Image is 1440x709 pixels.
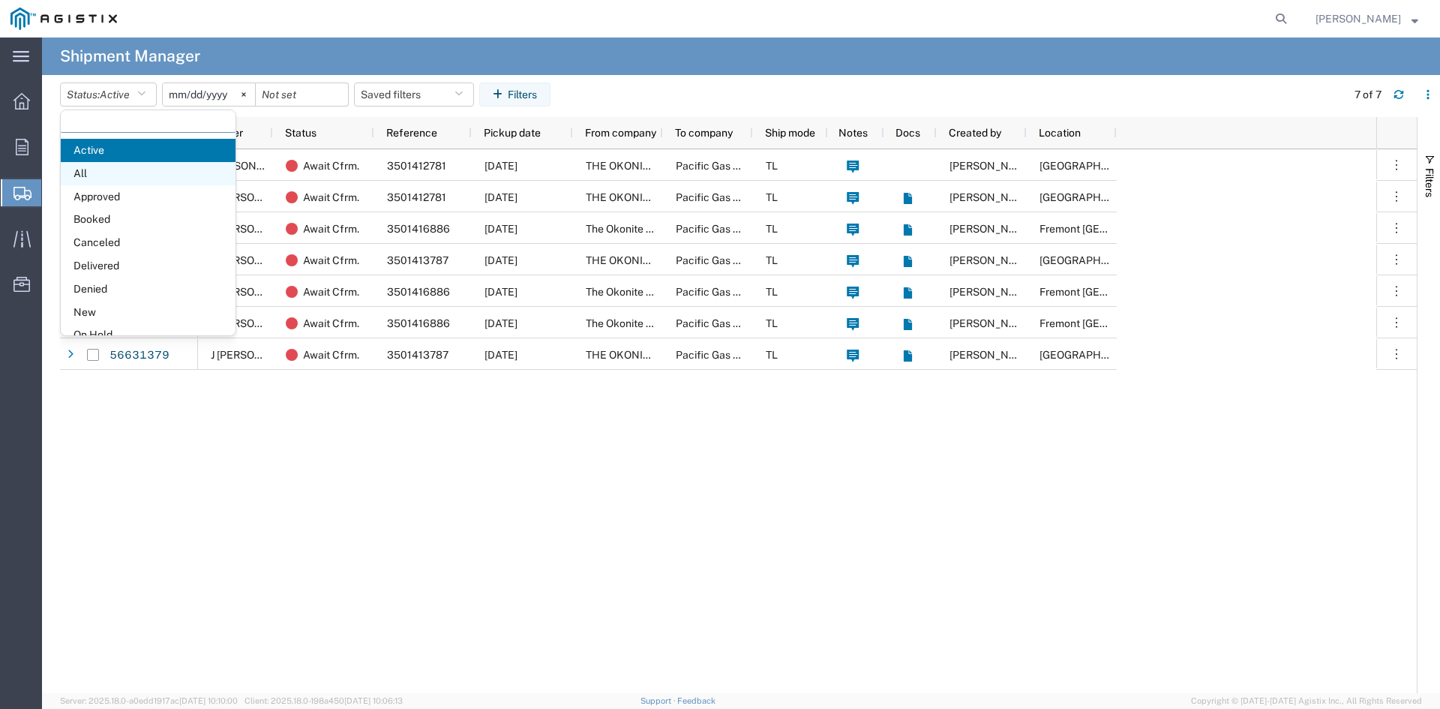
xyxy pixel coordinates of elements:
span: Pacific Gas & Electric Fremont Materials/Receiving [676,317,921,329]
span: Await Cfrm. [303,276,359,308]
span: 09/02/2025 [484,286,517,298]
span: Fremont DC [1039,317,1189,329]
span: TL [766,191,778,203]
input: Not set [256,83,348,106]
span: 08/29/2025 [484,317,517,329]
span: Fresno DC [1039,349,1147,361]
span: [DATE] 10:10:00 [179,696,238,705]
span: 3501416886 [387,317,450,329]
span: 09/05/2025 [484,160,517,172]
button: Filters [479,83,550,107]
span: Booked [61,208,235,231]
span: The Okonite Company [586,286,691,298]
span: Mario Castellanos [1315,11,1401,27]
span: Pacific Gas and Electric [676,160,790,172]
div: 7 of 7 [1354,87,1381,103]
span: All [61,162,235,185]
span: Pacific Gas and Electric [676,191,790,203]
span: Server: 2025.18.0-a0edd1917ac [60,696,238,705]
span: On Hold [61,323,235,347]
span: Fresno DC [1039,191,1147,203]
span: Mario Castellanos [949,286,1035,298]
a: Support [640,696,678,705]
span: Pacific Gas & Electric Fremont Materials/Receiving [676,286,921,298]
span: Fremont DC [1039,223,1189,235]
span: 08/28/2025 [484,349,517,361]
a: 56631379 [109,344,170,368]
span: The Okonite Company [586,223,691,235]
span: Active [100,89,130,101]
span: 09/02/2025 [484,223,517,235]
span: Await Cfrm. [303,245,359,276]
span: 09/03/2025 [484,191,517,203]
span: Denied [61,278,235,301]
span: Fremont DC [1039,286,1189,298]
span: TL [766,349,778,361]
span: Pacific Gas and Electric [676,349,790,361]
span: Location [1039,127,1081,139]
span: Await Cfrm. [303,150,359,182]
span: J Valles Trucking [211,349,347,361]
span: Pacific Gas & Electric Fremont Materials/Receiving [676,223,921,235]
span: THE OKONITE COMPANY INC [586,349,731,361]
span: TL [766,160,778,172]
span: Await Cfrm. [303,339,359,371]
button: [PERSON_NAME] [1315,10,1419,28]
h4: Shipment Manager [60,38,200,75]
span: Notes [838,127,868,139]
span: Canceled [61,231,235,254]
button: Saved filters [354,83,474,107]
span: Mario Castellanos [949,254,1035,266]
span: Created by [949,127,1001,139]
span: 3501413787 [387,254,448,266]
span: Status [285,127,316,139]
span: To company [675,127,733,139]
span: Mario Castellanos [949,191,1035,203]
span: Mario Castellanos [949,349,1035,361]
span: Ship mode [765,127,815,139]
span: 3501412781 [387,191,446,203]
span: Pickup date [484,127,541,139]
span: TL [766,317,778,329]
span: Approved [61,185,235,209]
span: THE OKONITE COMPANY INC [586,191,731,203]
span: Mario Castellanos [949,160,1035,172]
span: Copyright © [DATE]-[DATE] Agistix Inc., All Rights Reserved [1191,695,1422,707]
span: C.H. Robinson [211,160,296,172]
span: Filters [1423,168,1435,197]
span: [DATE] 10:06:13 [344,696,403,705]
button: Status:Active [60,83,157,107]
span: Docs [895,127,920,139]
input: Not set [163,83,255,106]
span: Delivered [61,254,235,278]
span: Reference [386,127,437,139]
span: 3501413787 [387,349,448,361]
span: 09/02/2025 [484,254,517,266]
span: 3501416886 [387,286,450,298]
span: Mario Castellanos [949,317,1035,329]
a: Feedback [677,696,715,705]
span: Await Cfrm. [303,213,359,245]
span: Mario Castellanos [949,223,1035,235]
span: Client: 2025.18.0-198a450 [244,696,403,705]
img: logo [10,8,117,30]
span: The Okonite Company [586,317,691,329]
span: 3501416886 [387,223,450,235]
span: From company [585,127,656,139]
span: THE OKONITE COMPANY INC [586,160,731,172]
span: THE OKONITE COMPANY INC [586,254,731,266]
span: Pacific Gas and Electric [676,254,790,266]
span: TL [766,286,778,298]
span: TL [766,223,778,235]
span: Active [61,139,235,162]
span: Await Cfrm. [303,182,359,213]
span: Fresno DC [1039,254,1147,266]
span: Fresno DC [1039,160,1147,172]
span: Await Cfrm. [303,308,359,339]
span: TL [766,254,778,266]
span: 3501412781 [387,160,446,172]
span: New [61,301,235,324]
